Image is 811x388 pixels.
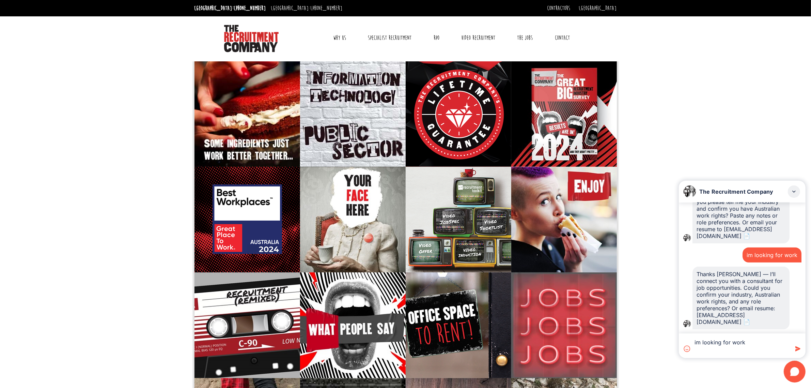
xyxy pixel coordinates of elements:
[234,4,266,12] a: [PHONE_NUMBER]
[428,29,445,46] a: RPO
[328,29,351,46] a: Why Us
[512,29,538,46] a: The Jobs
[269,3,344,14] li: [GEOGRAPHIC_DATA]:
[311,4,343,12] a: [PHONE_NUMBER]
[363,29,417,46] a: Specialist Recruitment
[224,25,279,52] img: The Recruitment Company
[550,29,575,46] a: Contact
[579,4,617,12] a: [GEOGRAPHIC_DATA]
[456,29,500,46] a: Video Recruitment
[193,3,268,14] li: [GEOGRAPHIC_DATA]:
[547,4,571,12] a: Contractors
